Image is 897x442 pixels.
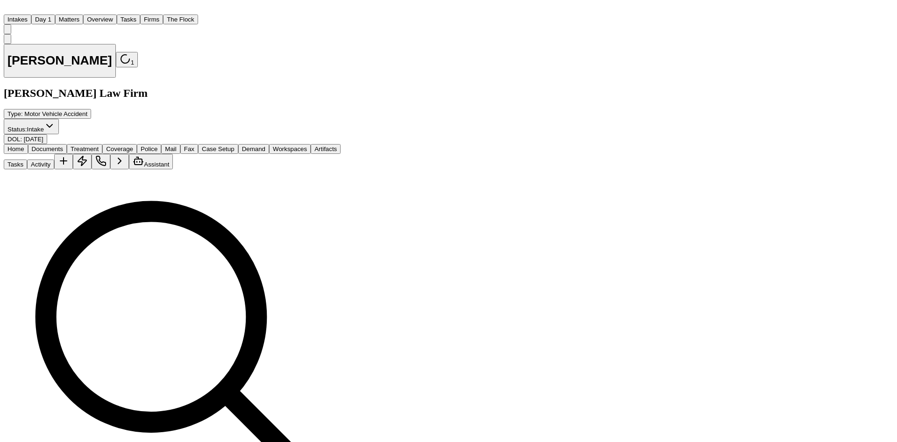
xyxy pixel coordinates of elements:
span: Home [7,145,24,152]
h1: [PERSON_NAME] [7,53,112,68]
button: Create Immediate Task [73,154,92,169]
button: Edit DOL: 2025-08-27 [4,134,47,144]
a: Day 1 [31,15,55,23]
button: Edit matter name [4,44,116,78]
span: Intake [27,126,44,133]
button: Activity [27,159,54,169]
a: Tasks [117,15,140,23]
button: Tasks [117,14,140,24]
a: Home [4,6,15,14]
span: Documents [32,145,63,152]
button: Matters [55,14,83,24]
img: Finch Logo [4,4,15,13]
button: Make a Call [92,154,110,169]
span: DOL : [7,136,22,143]
span: [DATE] [24,136,43,143]
a: Intakes [4,15,31,23]
h2: [PERSON_NAME] Law Firm [4,87,341,100]
button: Day 1 [31,14,55,24]
a: Matters [55,15,83,23]
span: Assistant [144,161,169,168]
span: Police [141,145,157,152]
span: Artifacts [314,145,337,152]
span: Demand [242,145,265,152]
a: The Flock [163,15,198,23]
span: Motor Vehicle Accident [24,110,87,117]
button: The Flock [163,14,198,24]
span: Treatment [71,145,99,152]
span: Case Setup [202,145,235,152]
span: Status: [7,126,27,133]
span: Workspaces [273,145,307,152]
button: Add Task [54,154,73,169]
button: Change status from Intake [4,119,59,134]
button: Intakes [4,14,31,24]
button: 1 active task [116,52,138,67]
button: Assistant [129,154,173,169]
button: Copy Matter ID [4,34,11,44]
button: Tasks [4,159,27,169]
button: Edit Type: Motor Vehicle Accident [4,109,91,119]
span: Fax [184,145,194,152]
button: Firms [140,14,163,24]
span: Coverage [106,145,133,152]
span: 1 [131,59,134,66]
span: Type : [7,110,23,117]
a: Overview [83,15,117,23]
span: Mail [165,145,176,152]
a: Firms [140,15,163,23]
button: Overview [83,14,117,24]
